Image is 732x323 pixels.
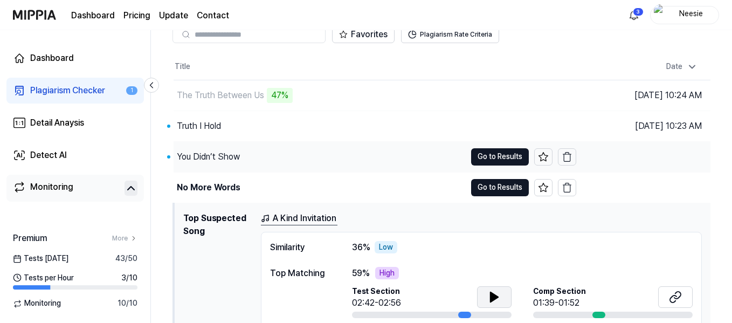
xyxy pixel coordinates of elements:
[159,9,188,22] a: Update
[471,179,529,196] button: Go to Results
[6,45,144,71] a: Dashboard
[270,241,330,254] div: Similarity
[71,9,115,22] a: Dashboard
[533,297,586,310] div: 01:39-01:52
[576,172,710,203] td: [DATE] 10:22 AM
[650,6,719,24] button: profileNeesie
[401,26,499,43] button: Plagiarism Rate Criteria
[112,234,137,243] a: More
[6,78,144,104] a: Plagiarism Checker1
[177,89,264,102] div: The Truth Between Us
[625,6,643,24] button: 알림3
[633,8,644,16] div: 3
[267,88,293,103] div: 47%
[177,181,240,194] div: No More Words
[375,241,397,254] div: Low
[13,181,120,196] a: Monitoring
[576,111,710,141] td: [DATE] 10:23 AM
[30,84,105,97] div: Plagiarism Checker
[30,149,67,162] div: Detect AI
[670,9,712,20] div: Neesie
[30,116,84,129] div: Detail Anaysis
[13,253,68,264] span: Tests [DATE]
[6,142,144,168] a: Detect AI
[332,26,395,43] button: Favorites
[30,52,74,65] div: Dashboard
[471,148,529,166] button: Go to Results
[123,9,150,22] button: Pricing
[6,110,144,136] a: Detail Anaysis
[13,232,47,245] span: Premium
[13,298,61,309] span: Monitoring
[197,9,229,22] a: Contact
[375,267,399,280] div: High
[533,286,586,297] span: Comp Section
[576,80,710,111] td: [DATE] 10:24 AM
[352,241,370,254] span: 36 %
[352,267,370,280] span: 59 %
[654,4,667,26] img: profile
[174,54,576,80] th: Title
[121,273,137,284] span: 3 / 10
[352,297,401,310] div: 02:42-02:56
[576,141,710,172] td: [DATE] 10:23 AM
[115,253,137,264] span: 43 / 50
[627,9,640,22] img: 알림
[270,267,330,280] div: Top Matching
[118,298,137,309] span: 10 / 10
[177,150,240,163] div: You Didn’t Show
[177,120,221,133] div: Truth I Hold
[13,273,74,284] span: Tests per Hour
[662,58,702,75] div: Date
[261,212,337,225] a: A Kind Invitation
[30,181,73,196] div: Monitoring
[126,86,137,95] div: 1
[352,286,401,297] span: Test Section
